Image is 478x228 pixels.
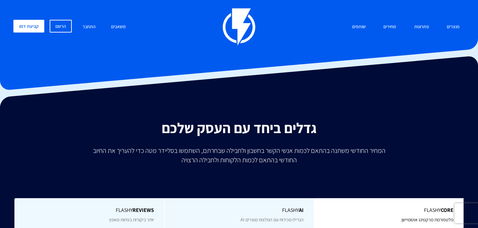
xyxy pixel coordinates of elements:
a: פתרונות [409,20,434,34]
span: Flashy [324,207,454,214]
span: יותר ביקורות בפחות מאמץ [109,217,154,223]
a: התחבר [77,20,101,34]
b: Core [441,207,454,214]
a: הרשם [50,20,72,33]
span: פלטפורמת מרקטינג אוטומיישן [402,217,454,223]
h2: גדלים ביחד עם העסק שלכם [5,120,473,136]
span: Flashy [24,207,154,214]
p: המחיר החודשי משתנה בהתאם לכמות אנשי הקשר בחשבון ולחבילה שבחרתם, השתמשו בסליידר מטה כדי להעריך את ... [88,146,390,165]
a: שותפים [347,20,371,34]
span: הגדילו מכירות עם המלצות מוצרים AI [241,217,304,223]
a: מחירים [378,20,401,34]
a: משאבים [106,20,131,34]
b: REVIEWS [132,207,154,214]
b: AI [299,207,304,214]
a: קביעת דמו [13,20,44,33]
span: Flashy [175,207,304,214]
a: מוצרים [442,20,465,34]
